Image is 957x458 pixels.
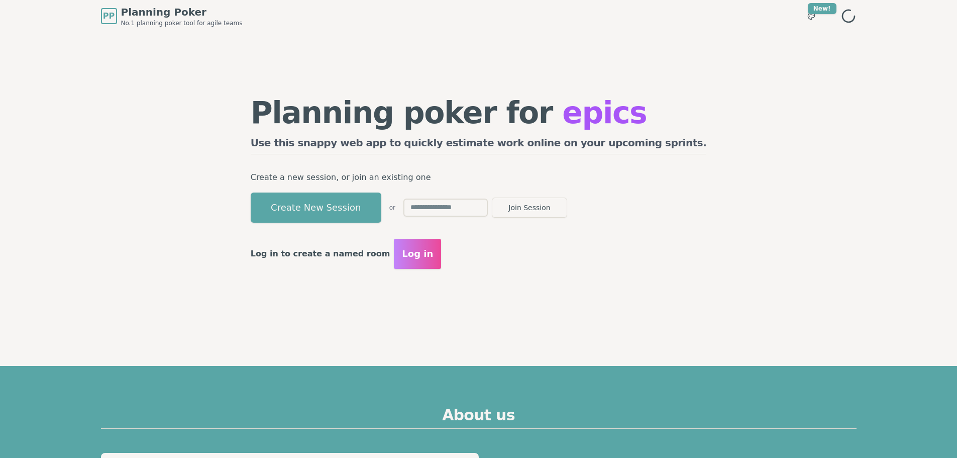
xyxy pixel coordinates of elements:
[389,204,395,212] span: or
[251,247,390,261] p: Log in to create a named room
[101,406,857,429] h2: About us
[251,193,381,223] button: Create New Session
[402,247,433,261] span: Log in
[802,7,820,25] button: New!
[492,198,567,218] button: Join Session
[251,170,707,185] p: Create a new session, or join an existing one
[121,5,243,19] span: Planning Poker
[394,239,441,269] button: Log in
[101,5,243,27] a: PPPlanning PokerNo.1 planning poker tool for agile teams
[251,98,707,128] h1: Planning poker for
[121,19,243,27] span: No.1 planning poker tool for agile teams
[808,3,836,14] div: New!
[251,136,707,154] h2: Use this snappy web app to quickly estimate work online on your upcoming sprints.
[103,10,115,22] span: PP
[562,95,647,130] span: epics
